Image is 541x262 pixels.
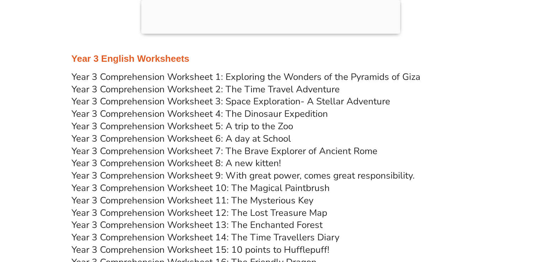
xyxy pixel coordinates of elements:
a: Year 3 Comprehension Worksheet 8: A new kitten! [71,157,281,169]
a: Year 3 Comprehension Worksheet 1: Exploring the Wonders of the Pyramids of Giza [71,71,420,83]
a: Year 3 Comprehension Worksheet 7: The Brave Explorer of Ancient Rome [71,145,377,157]
a: Year 3 Comprehension Worksheet 12: The Lost Treasure Map [71,207,327,219]
a: Year 3 Comprehension Worksheet 3: Space Exploration- A Stellar Adventure [71,95,390,108]
a: Year 3 Comprehension Worksheet 6: A day at School [71,132,291,145]
a: Year 3 Comprehension Worksheet 14: The Time Travellers Diary [71,231,339,244]
a: Year 3 Comprehension Worksheet 10: The Magical Paintbrush [71,182,330,194]
h3: Year 3 English Worksheets [71,53,470,65]
a: Year 3 Comprehension Worksheet 13: The Enchanted Forest [71,219,323,231]
a: Year 3 Comprehension Worksheet 5: A trip to the Zoo [71,120,293,132]
a: Year 3 Comprehension Worksheet 9: With great power, comes great responsibility. [71,169,415,182]
iframe: Chat Widget [423,182,541,262]
a: Year 3 Comprehension Worksheet 2: The Time Travel Adventure [71,83,340,95]
a: Year 3 Comprehension Worksheet 15: 10 points to Hufflepuff! [71,244,329,256]
a: Year 3 Comprehension Worksheet 11: The Mysterious Key [71,194,313,207]
a: Year 3 Comprehension Worksheet 4: The Dinosaur Expedition [71,108,328,120]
